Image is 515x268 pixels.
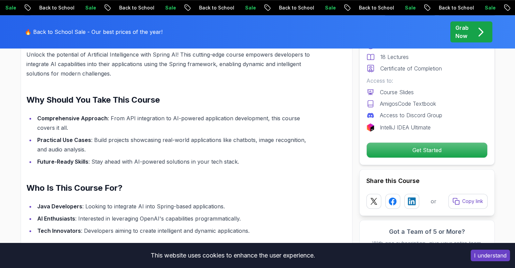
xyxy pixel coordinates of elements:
[380,88,414,96] p: Course Slides
[35,157,315,166] li: : Stay ahead with AI-powered solutions in your tech stack.
[26,183,315,193] h2: Who Is This Course For?
[35,214,315,223] li: : Interested in leveraging OpenAI's capabilities programmatically.
[78,4,100,11] p: Sale
[471,250,510,261] button: Accept cookies
[37,137,91,143] strong: Practical Use Cases
[380,111,442,119] p: Access to Discord Group
[398,4,420,11] p: Sale
[37,158,88,165] strong: Future-Ready Skills
[448,194,488,209] button: Copy link
[367,143,487,158] p: Get Started
[318,4,340,11] p: Sale
[37,203,82,210] strong: Java Developers
[26,95,315,105] h2: Why Should You Take This Course
[158,4,180,11] p: Sale
[32,4,78,11] p: Back to School
[366,77,488,85] p: Access to:
[431,197,436,205] p: or
[25,28,163,36] p: 🔥 Back to School Sale - Our best prices of the year!
[352,4,398,11] p: Back to School
[35,202,315,211] li: : Looking to integrate AI into Spring-based applications.
[380,53,409,61] p: 18 Lectures
[192,4,238,11] p: Back to School
[37,215,75,222] strong: AI Enthusiasts
[380,123,431,131] p: IntelliJ IDEA Ultimate
[366,227,488,236] h3: Got a Team of 5 or More?
[35,226,315,235] li: : Developers aiming to create intelligent and dynamic applications.
[35,114,315,132] li: : From API integration to AI-powered application development, this course covers it all.
[26,50,315,78] p: Unlock the potential of Artificial Intelligence with Spring AI! This cutting-edge course empowers...
[432,4,478,11] p: Back to School
[380,100,436,108] p: AmigosCode Textbook
[35,135,315,154] li: : Build projects showcasing real-world applications like chatbots, image recognition, and audio a...
[272,4,318,11] p: Back to School
[478,4,499,11] p: Sale
[366,142,488,158] button: Get Started
[5,248,460,263] div: This website uses cookies to enhance the user experience.
[455,24,469,40] p: Grab Now
[112,4,158,11] p: Back to School
[37,227,81,234] strong: Tech Innovators
[380,64,442,73] p: Certificate of Completion
[37,115,108,122] strong: Comprehensive Approach
[366,239,488,255] p: With one subscription, give your entire team access to all courses and features.
[366,123,374,131] img: jetbrains logo
[238,4,260,11] p: Sale
[366,176,488,186] h2: Share this Course
[462,198,483,205] p: Copy link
